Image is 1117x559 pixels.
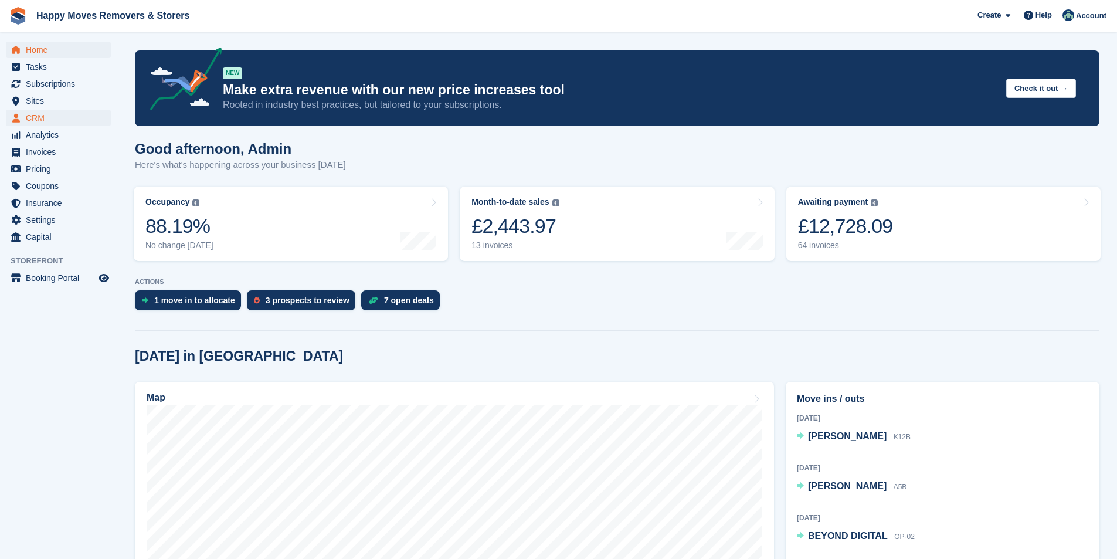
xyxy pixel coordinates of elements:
[894,433,911,441] span: K12B
[26,144,96,160] span: Invoices
[223,82,997,99] p: Make extra revenue with our new price increases tool
[26,270,96,286] span: Booking Portal
[786,187,1101,261] a: Awaiting payment £12,728.09 64 invoices
[1076,10,1106,22] span: Account
[6,127,111,143] a: menu
[471,197,549,207] div: Month-to-date sales
[223,99,997,111] p: Rooted in industry best practices, but tailored to your subscriptions.
[145,240,213,250] div: No change [DATE]
[6,93,111,109] a: menu
[871,199,878,206] img: icon-info-grey-7440780725fd019a000dd9b08b2336e03edf1995a4989e88bcd33f0948082b44.svg
[1035,9,1052,21] span: Help
[384,296,434,305] div: 7 open deals
[1006,79,1076,98] button: Check it out →
[11,255,117,267] span: Storefront
[26,110,96,126] span: CRM
[6,59,111,75] a: menu
[6,195,111,211] a: menu
[797,513,1088,523] div: [DATE]
[145,214,213,238] div: 88.19%
[6,270,111,286] a: menu
[135,278,1099,286] p: ACTIONS
[798,240,893,250] div: 64 invoices
[361,290,446,316] a: 7 open deals
[797,479,906,494] a: [PERSON_NAME] A5B
[26,76,96,92] span: Subscriptions
[9,7,27,25] img: stora-icon-8386f47178a22dfd0bd8f6a31ec36ba5ce8667c1dd55bd0f319d3a0aa187defe.svg
[797,392,1088,406] h2: Move ins / outs
[368,296,378,304] img: deal-1b604bf984904fb50ccaf53a9ad4b4a5d6e5aea283cecdc64d6e3604feb123c2.svg
[140,48,222,114] img: price-adjustments-announcement-icon-8257ccfd72463d97f412b2fc003d46551f7dbcb40ab6d574587a9cd5c0d94...
[6,76,111,92] a: menu
[26,161,96,177] span: Pricing
[977,9,1001,21] span: Create
[26,195,96,211] span: Insurance
[254,297,260,304] img: prospect-51fa495bee0391a8d652442698ab0144808aea92771e9ea1ae160a38d050c398.svg
[6,144,111,160] a: menu
[135,158,346,172] p: Here's what's happening across your business [DATE]
[808,531,888,541] span: BEYOND DIGITAL
[145,197,189,207] div: Occupancy
[134,187,448,261] a: Occupancy 88.19% No change [DATE]
[135,290,247,316] a: 1 move in to allocate
[97,271,111,285] a: Preview store
[6,212,111,228] a: menu
[6,42,111,58] a: menu
[797,429,911,445] a: [PERSON_NAME] K12B
[26,212,96,228] span: Settings
[798,197,868,207] div: Awaiting payment
[26,59,96,75] span: Tasks
[266,296,349,305] div: 3 prospects to review
[797,463,1088,473] div: [DATE]
[135,141,346,157] h1: Good afternoon, Admin
[808,431,887,441] span: [PERSON_NAME]
[135,348,343,364] h2: [DATE] in [GEOGRAPHIC_DATA]
[6,229,111,245] a: menu
[6,110,111,126] a: menu
[808,481,887,491] span: [PERSON_NAME]
[26,127,96,143] span: Analytics
[26,42,96,58] span: Home
[471,240,559,250] div: 13 invoices
[798,214,893,238] div: £12,728.09
[147,392,165,403] h2: Map
[26,178,96,194] span: Coupons
[552,199,559,206] img: icon-info-grey-7440780725fd019a000dd9b08b2336e03edf1995a4989e88bcd33f0948082b44.svg
[797,529,915,544] a: BEYOND DIGITAL OP-02
[154,296,235,305] div: 1 move in to allocate
[192,199,199,206] img: icon-info-grey-7440780725fd019a000dd9b08b2336e03edf1995a4989e88bcd33f0948082b44.svg
[894,533,915,541] span: OP-02
[471,214,559,238] div: £2,443.97
[460,187,774,261] a: Month-to-date sales £2,443.97 13 invoices
[6,178,111,194] a: menu
[142,297,148,304] img: move_ins_to_allocate_icon-fdf77a2bb77ea45bf5b3d319d69a93e2d87916cf1d5bf7949dd705db3b84f3ca.svg
[223,67,242,79] div: NEW
[26,93,96,109] span: Sites
[1062,9,1074,21] img: Admin
[247,290,361,316] a: 3 prospects to review
[32,6,194,25] a: Happy Moves Removers & Storers
[894,483,907,491] span: A5B
[6,161,111,177] a: menu
[26,229,96,245] span: Capital
[797,413,1088,424] div: [DATE]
